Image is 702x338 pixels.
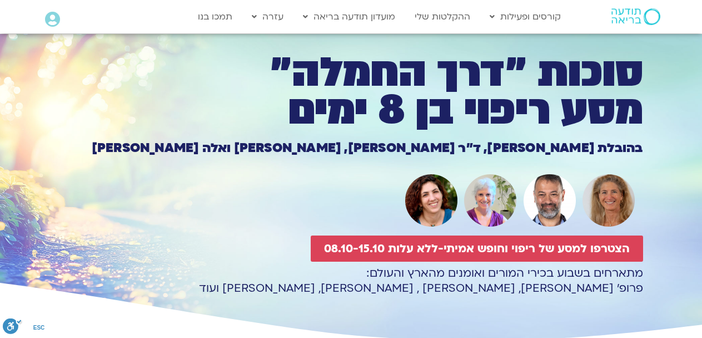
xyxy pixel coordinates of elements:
[59,54,643,130] h1: סוכות ״דרך החמלה״ מסע ריפוי בן 8 ימים
[484,6,566,27] a: קורסים ופעילות
[59,142,643,154] h1: בהובלת [PERSON_NAME], ד״ר [PERSON_NAME], [PERSON_NAME] ואלה [PERSON_NAME]
[59,266,643,296] p: מתארחים בשבוע בכירי המורים ואומנים מהארץ והעולם: פרופ׳ [PERSON_NAME], [PERSON_NAME] , [PERSON_NAM...
[246,6,289,27] a: עזרה
[192,6,238,27] a: תמכו בנו
[311,236,643,262] a: הצטרפו למסע של ריפוי וחופש אמיתי-ללא עלות 08.10-15.10
[324,242,630,255] span: הצטרפו למסע של ריפוי וחופש אמיתי-ללא עלות 08.10-15.10
[297,6,401,27] a: מועדון תודעה בריאה
[409,6,476,27] a: ההקלטות שלי
[611,8,660,25] img: תודעה בריאה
